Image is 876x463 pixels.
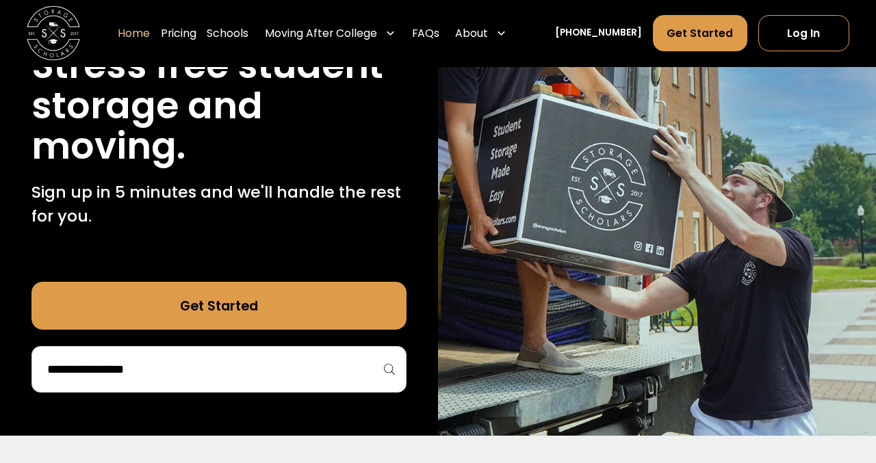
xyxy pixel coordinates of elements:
a: Get Started [653,16,747,52]
p: Sign up in 5 minutes and we'll handle the rest for you. [31,180,407,228]
div: About [450,15,513,53]
a: FAQs [412,15,439,53]
a: Home [118,15,150,53]
a: Schools [207,15,248,53]
a: Log In [758,16,849,52]
a: Get Started [31,282,407,330]
div: Moving After College [259,15,401,53]
h1: Stress free student storage and moving. [31,45,407,167]
div: Moving After College [265,25,377,42]
a: Pricing [161,15,196,53]
a: [PHONE_NUMBER] [555,27,642,41]
div: About [455,25,488,42]
img: Storage Scholars main logo [27,7,80,60]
